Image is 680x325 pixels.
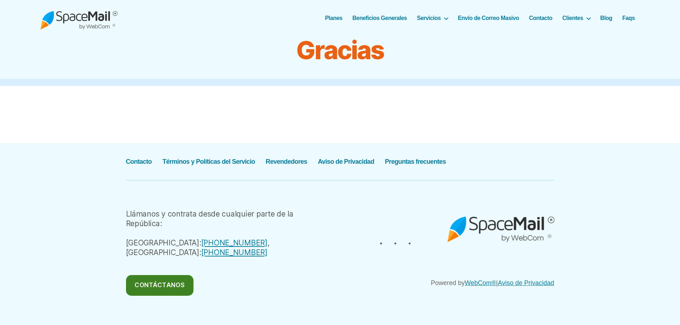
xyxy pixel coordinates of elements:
a: Contáctanos [126,275,193,296]
a: Revendedores [266,158,307,165]
a: Beneficios Generales [352,15,407,21]
a: Blog [600,15,613,21]
a: Aviso de Privacidad [498,279,554,286]
a: Faqs [622,15,635,21]
div: Llámanos y contrata desde cualquier parte de la República: [GEOGRAPHIC_DATA]: , [GEOGRAPHIC_DATA]: [126,209,329,257]
a: Términos y Políticas del Servicio [162,158,255,165]
a: Planes [325,15,343,21]
nav: Horizontal [329,15,640,21]
nav: Pie de página [126,156,446,167]
a: [PHONE_NUMBER] [201,238,267,247]
a: Envío de Correo Masivo [458,15,519,21]
h1: Gracias [162,36,519,65]
a: Clientes [562,15,590,21]
a: Contacto [529,15,552,21]
p: Powered by | [351,278,554,288]
a: Servicios [417,15,448,21]
a: Aviso de Privacidad [318,158,374,165]
img: spacemail [447,210,554,242]
a: WebCom® [465,279,496,286]
img: Spacemail [40,6,117,30]
a: Preguntas frecuentes [385,158,446,165]
a: [PHONE_NUMBER] [201,248,267,257]
a: Contacto [126,158,152,165]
